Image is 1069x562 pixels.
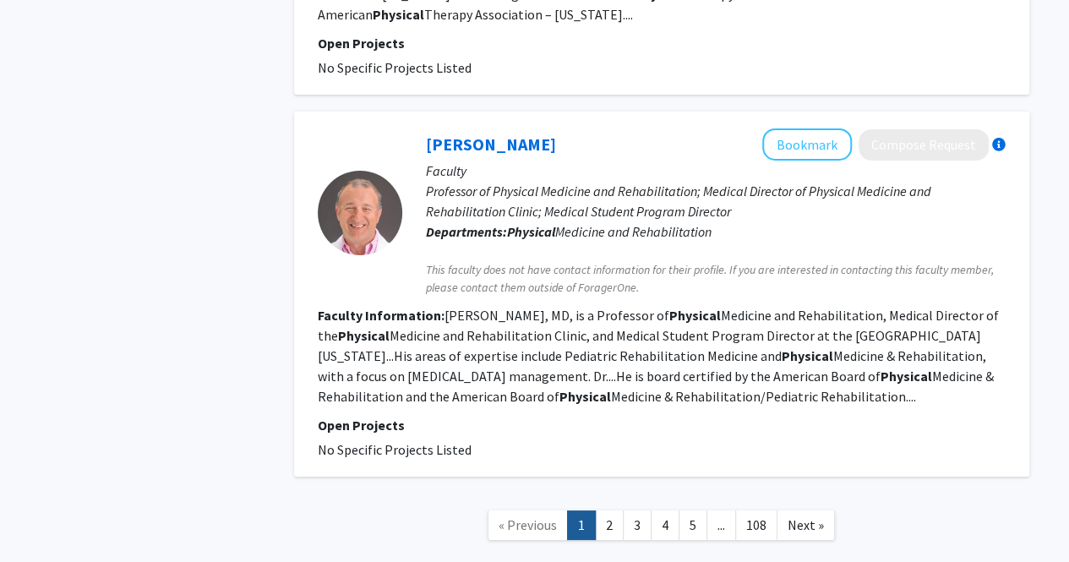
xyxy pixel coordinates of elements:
a: Previous Page [488,510,568,540]
span: This faculty does not have contact information for their profile. If you are interested in contac... [426,261,1006,297]
a: 2 [595,510,624,540]
span: ... [717,516,725,533]
p: Open Projects [318,33,1006,53]
span: Medicine and Rehabilitation [507,223,712,240]
fg-read-more: [PERSON_NAME], MD, is a Professor of Medicine and Rehabilitation, Medical Director of the Medicin... [318,307,999,405]
a: Next [777,510,835,540]
b: Physical [338,327,390,344]
b: Physical [373,6,424,23]
b: Physical [881,368,932,385]
a: 3 [623,510,652,540]
b: Faculty Information: [318,307,445,324]
span: No Specific Projects Listed [318,59,472,76]
a: 108 [735,510,777,540]
span: « Previous [499,516,557,533]
b: Physical [669,307,721,324]
button: Add Reza Farid to Bookmarks [762,128,852,161]
iframe: Chat [13,486,72,549]
p: Faculty [426,161,1006,181]
b: Physical [507,223,555,240]
div: More information [992,138,1006,151]
b: Physical [559,388,611,405]
p: Professor of Physical Medicine and Rehabilitation; Medical Director of Physical Medicine and Reha... [426,181,1006,221]
a: [PERSON_NAME] [426,134,556,155]
p: Open Projects [318,415,1006,435]
a: 5 [679,510,707,540]
b: Departments: [426,223,507,240]
button: Compose Request to Reza Farid [859,129,989,161]
a: 1 [567,510,596,540]
span: No Specific Projects Listed [318,441,472,458]
b: Physical [782,347,833,364]
nav: Page navigation [294,494,1029,562]
a: 4 [651,510,679,540]
span: Next » [788,516,824,533]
